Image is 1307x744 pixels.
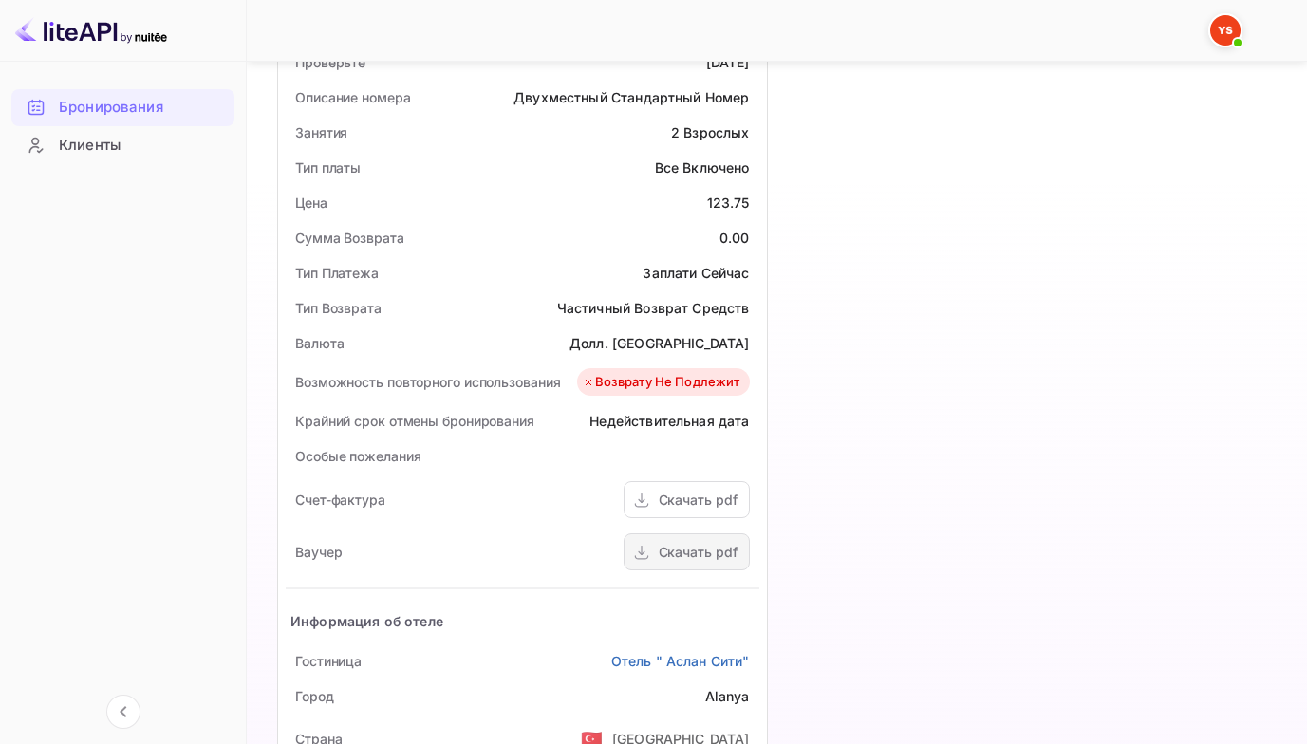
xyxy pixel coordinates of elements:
[11,127,234,164] div: Клиенты
[707,193,750,213] div: 123.75
[295,653,362,669] ya-tr-span: Гостиница
[671,124,750,140] ya-tr-span: 2 Взрослых
[295,688,334,704] ya-tr-span: Город
[295,544,342,560] ya-tr-span: Ваучер
[295,159,361,176] ya-tr-span: Тип платы
[295,374,560,390] ya-tr-span: Возможность повторного использования
[557,300,750,316] ya-tr-span: Частичный Возврат Средств
[659,544,738,560] ya-tr-span: Скачать pdf
[659,492,738,508] ya-tr-span: Скачать pdf
[643,265,749,281] ya-tr-span: Заплати Сейчас
[611,653,750,669] ya-tr-span: Отель " Аслан Сити"
[295,335,344,351] ya-tr-span: Валюта
[295,124,347,140] ya-tr-span: Занятия
[290,613,443,629] ya-tr-span: Информация об отеле
[513,89,749,105] ya-tr-span: Двухместный Стандартный Номер
[706,52,750,72] div: [DATE]
[1210,15,1241,46] img: Служба Поддержки Яндекса
[295,265,379,281] ya-tr-span: Тип Платежа
[106,695,140,729] button: Свернуть навигацию
[705,688,750,704] ya-tr-span: Alanya
[655,159,750,176] ya-tr-span: Все Включено
[295,300,382,316] ya-tr-span: Тип Возврата
[569,335,749,351] ya-tr-span: Долл. [GEOGRAPHIC_DATA]
[295,448,420,464] ya-tr-span: Особые пожелания
[11,89,234,126] div: Бронирования
[295,89,411,105] ya-tr-span: Описание номера
[295,413,534,429] ya-tr-span: Крайний срок отмены бронирования
[15,15,167,46] img: Логотип LiteAPI
[295,54,365,70] ya-tr-span: Проверьте
[719,228,750,248] div: 0.00
[295,230,404,246] ya-tr-span: Сумма Возврата
[295,492,385,508] ya-tr-span: Счет-фактура
[589,413,749,429] ya-tr-span: Недействительная дата
[59,135,121,157] ya-tr-span: Клиенты
[11,127,234,162] a: Клиенты
[611,651,750,671] a: Отель " Аслан Сити"
[11,89,234,124] a: Бронирования
[595,373,740,392] ya-tr-span: Возврату не подлежит
[59,97,163,119] ya-tr-span: Бронирования
[295,195,327,211] ya-tr-span: Цена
